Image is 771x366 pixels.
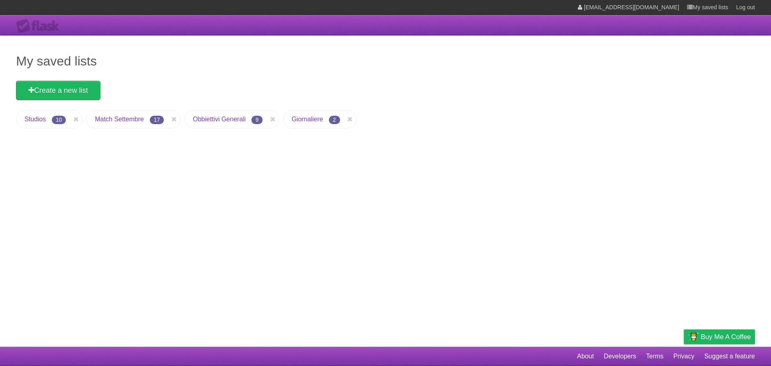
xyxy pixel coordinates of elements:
[150,116,164,124] span: 17
[577,349,594,364] a: About
[604,349,636,364] a: Developers
[16,19,64,33] div: Flask
[251,116,263,124] span: 9
[329,116,340,124] span: 2
[673,349,694,364] a: Privacy
[292,116,323,123] a: Giornaliere
[193,116,246,123] a: Obbiettivi Generali
[688,330,699,344] img: Buy me a coffee
[701,330,751,344] span: Buy me a coffee
[95,116,144,123] a: Match Settembre
[646,349,664,364] a: Terms
[684,329,755,344] a: Buy me a coffee
[16,51,755,71] h1: My saved lists
[24,116,46,123] a: Studios
[704,349,755,364] a: Suggest a feature
[52,116,66,124] span: 10
[16,81,100,100] a: Create a new list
